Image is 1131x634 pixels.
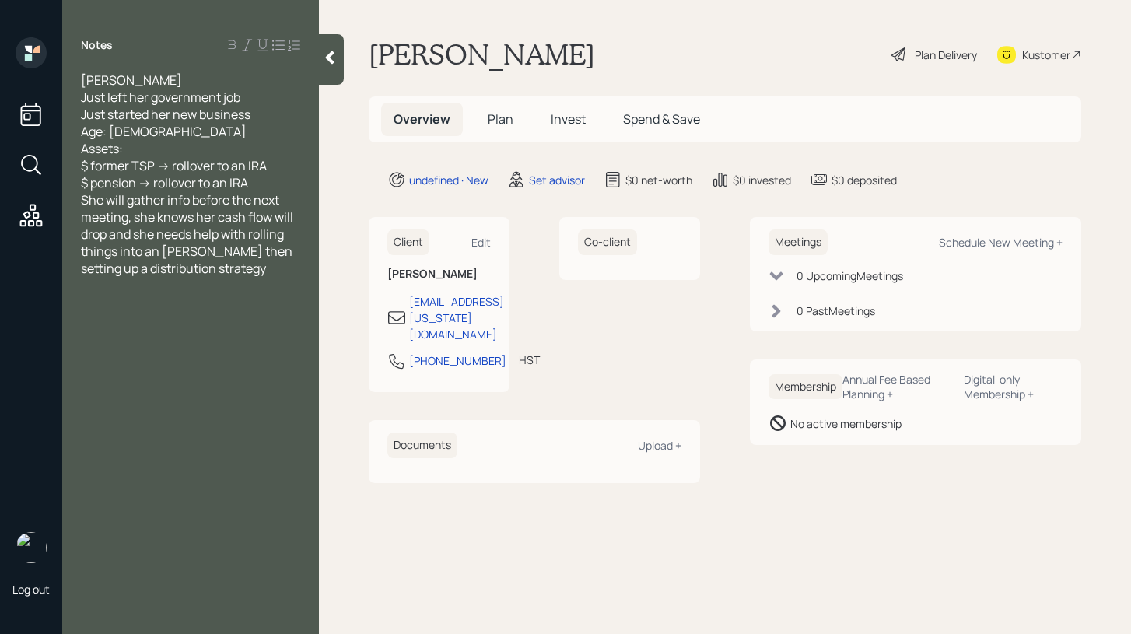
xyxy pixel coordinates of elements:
[939,235,1063,250] div: Schedule New Meeting +
[519,352,540,368] div: HST
[81,140,123,157] span: Assets:
[81,174,248,191] span: $ pension -> rollover to an IRA
[551,110,586,128] span: Invest
[409,293,504,342] div: [EMAIL_ADDRESS][US_STATE][DOMAIN_NAME]
[81,106,250,123] span: Just started her new business
[369,37,595,72] h1: [PERSON_NAME]
[488,110,513,128] span: Plan
[81,37,113,53] label: Notes
[471,235,491,250] div: Edit
[81,72,182,89] span: [PERSON_NAME]
[81,89,240,106] span: Just left her government job
[394,110,450,128] span: Overview
[964,372,1063,401] div: Digital-only Membership +
[832,172,897,188] div: $0 deposited
[1022,47,1070,63] div: Kustomer
[915,47,977,63] div: Plan Delivery
[797,303,875,319] div: 0 Past Meeting s
[842,372,951,401] div: Annual Fee Based Planning +
[797,268,903,284] div: 0 Upcoming Meeting s
[81,123,247,140] span: Age: [DEMOGRAPHIC_DATA]
[409,172,488,188] div: undefined · New
[409,352,506,369] div: [PHONE_NUMBER]
[16,532,47,563] img: retirable_logo.png
[81,191,296,277] span: She will gather info before the next meeting, she knows her cash flow will drop and she needs hel...
[578,229,637,255] h6: Co-client
[12,582,50,597] div: Log out
[387,268,491,281] h6: [PERSON_NAME]
[769,229,828,255] h6: Meetings
[81,157,267,174] span: $ former TSP -> rollover to an IRA
[387,229,429,255] h6: Client
[625,172,692,188] div: $0 net-worth
[790,415,902,432] div: No active membership
[623,110,700,128] span: Spend & Save
[769,374,842,400] h6: Membership
[387,433,457,458] h6: Documents
[638,438,681,453] div: Upload +
[529,172,585,188] div: Set advisor
[733,172,791,188] div: $0 invested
